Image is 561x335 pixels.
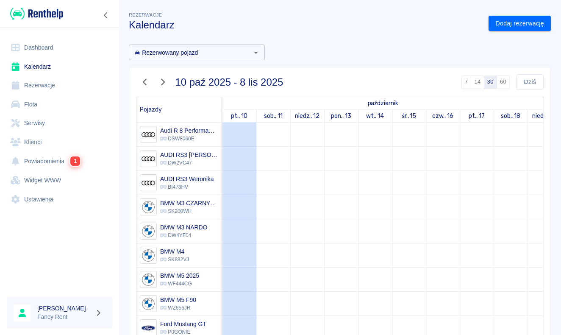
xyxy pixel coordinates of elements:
p: WZ656JR [160,304,196,312]
p: SK200WH [160,207,217,215]
a: 16 października 2025 [430,110,455,122]
h3: Kalendarz [129,19,482,31]
img: Image [141,297,155,311]
a: 18 października 2025 [499,110,523,122]
input: Wyszukaj i wybierz pojazdy... [131,47,248,58]
a: Ustawienia [7,190,112,209]
span: 1 [70,156,80,166]
h6: Ford Mustang GT [160,320,206,328]
a: 10 października 2025 [366,97,400,109]
img: Image [141,200,155,214]
button: 60 dni [497,75,510,89]
a: 12 października 2025 [293,110,322,122]
span: Pojazdy [140,106,162,113]
a: 13 października 2025 [329,110,353,122]
button: Dziś [517,74,544,90]
h6: BMW M3 NARDO [160,223,207,232]
a: 19 października 2025 [530,110,559,122]
h6: BMW M4 [160,247,189,256]
p: DSW8060E [160,135,217,142]
button: Zwiń nawigację [100,10,112,21]
img: Image [141,273,155,287]
a: 11 października 2025 [262,110,285,122]
p: SK882VJ [160,256,189,263]
a: Dashboard [7,38,112,57]
img: Image [141,176,155,190]
a: Powiadomienia1 [7,151,112,171]
p: BI478HV [160,183,214,191]
img: Image [141,128,155,142]
a: 17 października 2025 [467,110,487,122]
img: Renthelp logo [10,7,63,21]
img: Image [141,248,155,262]
p: WF444CG [160,280,199,288]
a: Klienci [7,133,112,152]
a: Widget WWW [7,171,112,190]
a: Rezerwacje [7,76,112,95]
h6: [PERSON_NAME] [37,304,92,313]
h3: 10 paź 2025 - 8 lis 2025 [175,76,283,88]
a: Kalendarz [7,57,112,76]
p: DW4YF04 [160,232,207,239]
p: DW2VC47 [160,159,217,167]
span: Rezerwacje [129,12,162,17]
img: Image [141,152,155,166]
h6: BMW M3 CZARNY MAT [160,199,217,207]
h6: BMW M5 F90 [160,296,196,304]
button: Otwórz [250,47,262,59]
h6: BMW M5 2025 [160,271,199,280]
a: Flota [7,95,112,114]
a: 10 października 2025 [229,110,250,122]
h6: AUDI RS3 Igor [160,151,217,159]
h6: Audi R 8 Performance [160,126,217,135]
a: Renthelp logo [7,7,63,21]
a: Dodaj rezerwację [489,16,551,31]
button: 30 dni [484,75,497,89]
h6: AUDI RS3 Weronika [160,175,214,183]
img: Image [141,321,155,335]
img: Image [141,224,155,238]
button: 7 dni [461,75,472,89]
p: Fancy Rent [37,313,92,321]
button: 14 dni [471,75,484,89]
a: 15 października 2025 [400,110,419,122]
a: 14 października 2025 [364,110,386,122]
a: Serwisy [7,114,112,133]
